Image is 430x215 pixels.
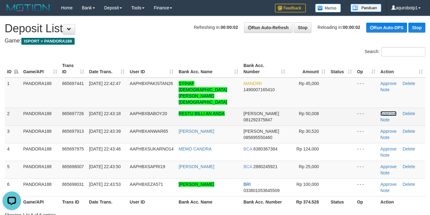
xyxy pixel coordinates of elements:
[89,146,121,151] span: [DATE] 22:43:46
[89,164,121,169] span: [DATE] 22:43:50
[354,161,378,178] td: - - -
[253,164,277,169] span: Copy 2880245921 to clipboard
[299,111,319,116] span: Rp 50,008
[241,60,288,78] th: Bank Acc. Number: activate to sort column ascending
[354,60,378,78] th: Op: activate to sort column ascending
[354,108,378,125] td: - - -
[221,25,238,30] strong: 00:00:02
[21,125,60,143] td: PANDORA188
[241,196,288,208] th: Bank Acc. Number
[343,25,360,30] strong: 00:00:02
[127,60,176,78] th: User ID: activate to sort column ascending
[299,164,319,169] span: Rp 25,000
[130,164,165,169] span: AAPHBXSAPRI19
[297,146,319,151] span: Rp 124,000
[354,196,378,208] th: Op
[179,146,212,151] a: MEMO CANDRA
[288,196,328,208] th: Rp 374.528
[2,2,21,21] button: Open LiveChat chat widget
[62,129,84,134] span: 865697913
[380,81,397,86] a: Approve
[130,146,174,151] span: AAPHBXSUKARNO14
[62,182,84,187] span: 865698031
[380,117,390,122] a: Note
[402,129,415,134] a: Delete
[365,47,425,56] label: Search:
[328,196,354,208] th: Status
[243,188,280,193] span: Copy 033801053645509 to clipboard
[21,38,75,45] span: ISPORT > PANDORA188
[381,47,425,56] input: Search:
[243,111,279,116] span: [PERSON_NAME]
[21,60,60,78] th: Game/API: activate to sort column ascending
[5,143,21,161] td: 4
[299,81,319,86] span: Rp 45,000
[21,108,60,125] td: PANDORA188
[299,129,319,134] span: Rp 30,520
[378,196,425,208] th: Action
[5,125,21,143] td: 3
[89,129,121,134] span: [DATE] 22:43:39
[179,81,227,105] a: SYIHAF [DEMOGRAPHIC_DATA][PERSON_NAME][DEMOGRAPHIC_DATA]
[378,60,425,78] th: Action: activate to sort column ascending
[89,111,121,116] span: [DATE] 22:43:18
[89,81,121,86] span: [DATE] 22:42:47
[380,164,397,169] a: Approve
[380,111,397,116] a: Approve
[380,153,390,158] a: Note
[297,182,319,187] span: Rp 100,000
[354,143,378,161] td: - - -
[402,164,415,169] a: Delete
[243,182,250,187] span: BRI
[380,182,397,187] a: Approve
[130,81,173,86] span: AAPHBXPAKISTAN26
[328,60,354,78] th: Status: activate to sort column ascending
[5,108,21,125] td: 2
[380,135,390,140] a: Note
[5,3,52,12] img: MOTION_logo.png
[179,111,225,116] a: RESTU BILLI AN ANDA
[5,22,425,35] h1: Deposit List
[21,178,60,196] td: PANDORA188
[253,146,277,151] span: Copy 6380367384 to clipboard
[243,135,272,140] span: Copy 085695550460 to clipboard
[194,25,238,30] span: Refreshing in:
[5,38,425,44] h4: Game:
[275,4,306,12] img: Feedback.jpg
[380,188,390,193] a: Note
[380,87,390,92] a: Note
[288,60,328,78] th: Amount: activate to sort column ascending
[402,182,415,187] a: Delete
[21,143,60,161] td: PANDORA188
[87,60,128,78] th: Date Trans.: activate to sort column ascending
[244,22,293,33] a: Run Auto-Refresh
[243,81,262,86] span: MANDIRI
[130,111,167,116] span: AAPHBXBABOY20
[179,129,214,134] a: [PERSON_NAME]
[176,60,241,78] th: Bank Acc. Name: activate to sort column ascending
[243,129,279,134] span: [PERSON_NAME]
[243,146,252,151] span: BCA
[127,196,176,208] th: User ID
[354,78,378,108] td: - - -
[179,164,214,169] a: [PERSON_NAME]
[354,178,378,196] td: - - -
[62,81,84,86] span: 865697441
[62,164,84,169] span: 865698007
[315,4,341,12] img: Button%20Memo.svg
[318,25,360,30] span: Reloading in:
[60,196,87,208] th: Trans ID
[354,125,378,143] td: - - -
[408,23,425,33] a: Stop
[60,60,87,78] th: Trans ID: activate to sort column ascending
[380,129,397,134] a: Approve
[176,196,241,208] th: Bank Acc. Name
[380,146,397,151] a: Approve
[21,196,60,208] th: Game/API
[402,111,415,116] a: Delete
[21,161,60,178] td: PANDORA188
[243,87,275,92] span: Copy 1490007165410 to clipboard
[5,178,21,196] td: 6
[350,4,381,12] img: panduan.png
[380,170,390,175] a: Note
